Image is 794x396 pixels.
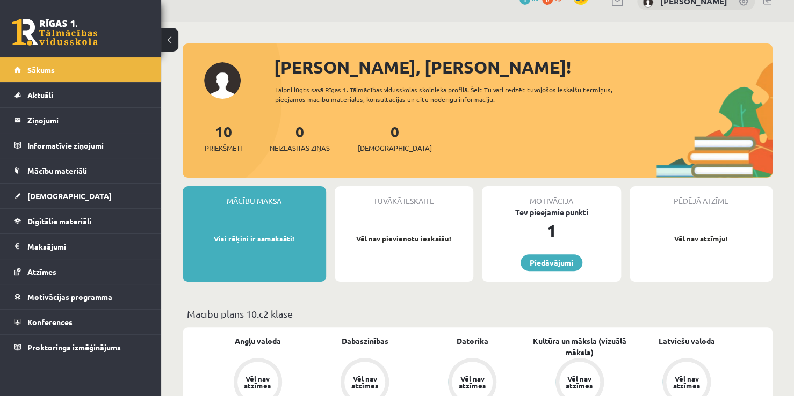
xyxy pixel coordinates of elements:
a: Maksājumi [14,234,148,259]
a: Aktuāli [14,83,148,107]
div: Pēdējā atzīme [630,186,773,207]
a: Dabaszinības [342,335,388,347]
a: Kultūra un māksla (vizuālā māksla) [526,335,633,358]
div: Mācību maksa [183,186,326,207]
span: Atzīmes [27,267,56,276]
p: Vēl nav pievienotu ieskaišu! [340,233,468,244]
a: 0Neizlasītās ziņas [270,122,330,153]
span: Digitālie materiāli [27,216,91,226]
div: Laipni lūgts savā Rīgas 1. Tālmācības vidusskolas skolnieka profilā. Šeit Tu vari redzēt tuvojošo... [275,85,629,104]
a: Ziņojumi [14,108,148,133]
a: 10Priekšmeti [205,122,242,153]
a: Piedāvājumi [521,254,582,271]
p: Mācību plāns 10.c2 klase [187,306,768,321]
a: Sākums [14,57,148,82]
div: Vēl nav atzīmes [457,375,487,389]
legend: Ziņojumi [27,108,148,133]
div: Vēl nav atzīmes [350,375,380,389]
a: Digitālie materiāli [14,209,148,233]
span: Konferences [27,317,73,327]
div: [PERSON_NAME], [PERSON_NAME]! [274,54,773,80]
span: Neizlasītās ziņas [270,143,330,153]
a: Proktoringa izmēģinājums [14,335,148,360]
a: Angļu valoda [235,335,281,347]
p: Vēl nav atzīmju! [635,233,768,244]
a: Datorika [456,335,488,347]
div: Tuvākā ieskaite [335,186,474,207]
span: [DEMOGRAPHIC_DATA] [358,143,432,153]
div: Vēl nav atzīmes [565,375,595,389]
a: Rīgas 1. Tālmācības vidusskola [12,19,98,46]
span: Proktoringa izmēģinājums [27,342,121,352]
span: Aktuāli [27,90,53,100]
a: [DEMOGRAPHIC_DATA] [14,184,148,208]
a: Informatīvie ziņojumi [14,133,148,158]
span: Mācību materiāli [27,166,87,175]
legend: Maksājumi [27,234,148,259]
span: [DEMOGRAPHIC_DATA] [27,191,112,201]
p: Visi rēķini ir samaksāti! [188,233,321,244]
span: Motivācijas programma [27,292,112,302]
div: Vēl nav atzīmes [672,375,702,389]
a: Motivācijas programma [14,284,148,309]
legend: Informatīvie ziņojumi [27,133,148,158]
a: Latviešu valoda [659,335,715,347]
div: Tev pieejamie punkti [482,207,621,218]
span: Priekšmeti [205,143,242,153]
div: Vēl nav atzīmes [243,375,273,389]
span: Sākums [27,65,55,75]
a: Mācību materiāli [14,158,148,183]
a: Atzīmes [14,259,148,284]
a: Konferences [14,310,148,334]
div: Motivācija [482,186,621,207]
div: 1 [482,218,621,244]
a: 0[DEMOGRAPHIC_DATA] [358,122,432,153]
